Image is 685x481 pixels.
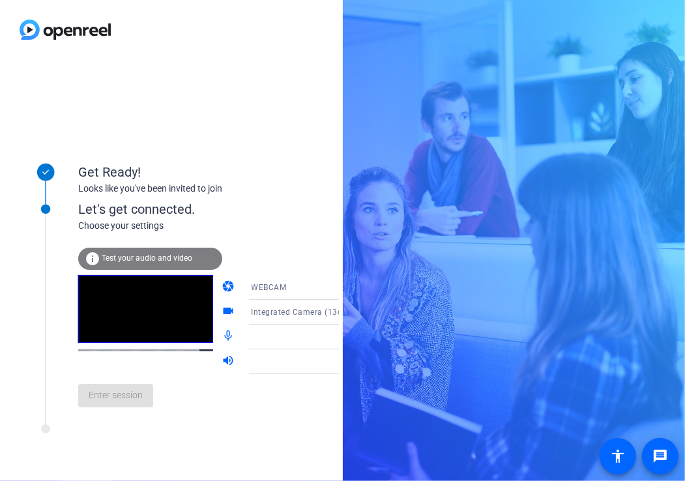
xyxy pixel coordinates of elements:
mat-icon: mic_none [222,329,238,345]
div: Looks like you've been invited to join [78,182,339,196]
mat-icon: volume_up [222,354,238,370]
mat-icon: info [85,251,100,267]
mat-icon: accessibility [610,448,626,464]
div: Get Ready! [78,162,339,182]
span: WEBCAM [252,283,287,292]
div: Let's get connected. [78,199,366,219]
mat-icon: message [652,448,668,464]
mat-icon: camera [222,280,238,295]
span: Test your audio and video [102,254,192,263]
mat-icon: videocam [222,304,238,320]
span: Integrated Camera (13d3:5406) [252,306,373,317]
div: Choose your settings [78,219,366,233]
